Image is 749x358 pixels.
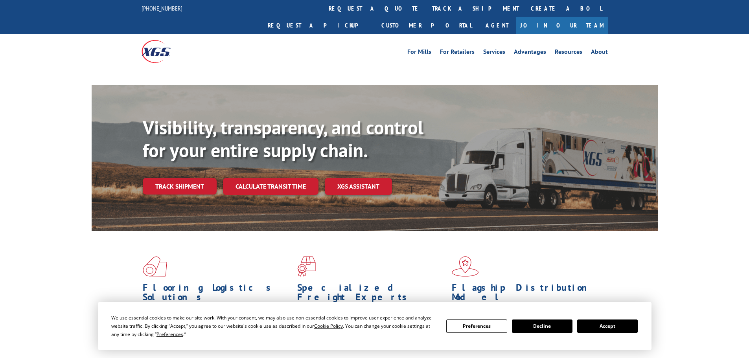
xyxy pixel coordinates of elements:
[98,302,651,350] div: Cookie Consent Prompt
[440,49,475,57] a: For Retailers
[555,49,582,57] a: Resources
[143,178,217,195] a: Track shipment
[314,323,343,329] span: Cookie Policy
[452,283,600,306] h1: Flagship Distribution Model
[516,17,608,34] a: Join Our Team
[156,331,183,338] span: Preferences
[512,319,572,333] button: Decline
[407,49,431,57] a: For Mills
[577,319,638,333] button: Accept
[446,319,507,333] button: Preferences
[297,283,446,306] h1: Specialized Freight Experts
[223,178,318,195] a: Calculate transit time
[262,17,375,34] a: Request a pickup
[483,49,505,57] a: Services
[591,49,608,57] a: About
[142,4,182,12] a: [PHONE_NUMBER]
[478,17,516,34] a: Agent
[325,178,392,195] a: XGS ASSISTANT
[297,256,316,277] img: xgs-icon-focused-on-flooring-red
[143,283,291,306] h1: Flooring Logistics Solutions
[111,314,437,338] div: We use essential cookies to make our site work. With your consent, we may also use non-essential ...
[452,256,479,277] img: xgs-icon-flagship-distribution-model-red
[143,115,423,162] b: Visibility, transparency, and control for your entire supply chain.
[514,49,546,57] a: Advantages
[375,17,478,34] a: Customer Portal
[143,256,167,277] img: xgs-icon-total-supply-chain-intelligence-red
